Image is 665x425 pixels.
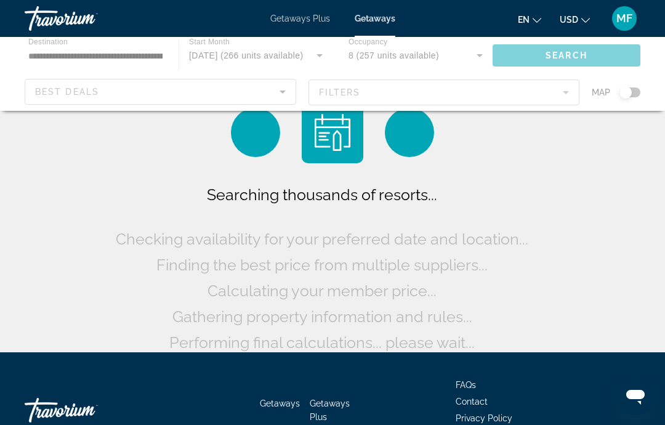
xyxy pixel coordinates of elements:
[169,333,475,352] span: Performing final calculations... please wait...
[260,399,300,408] a: Getaways
[208,281,437,300] span: Calculating your member price...
[310,399,350,422] a: Getaways Plus
[560,15,578,25] span: USD
[172,307,472,326] span: Gathering property information and rules...
[355,14,395,23] a: Getaways
[270,14,330,23] a: Getaways Plus
[518,10,541,28] button: Change language
[116,230,528,248] span: Checking availability for your preferred date and location...
[207,185,437,204] span: Searching thousands of resorts...
[518,15,530,25] span: en
[616,376,655,415] iframe: Schaltfläche zum Öffnen des Messaging-Fensters
[456,380,476,390] a: FAQs
[456,397,488,407] a: Contact
[25,2,148,34] a: Travorium
[456,413,512,423] a: Privacy Policy
[560,10,590,28] button: Change currency
[608,6,640,31] button: User Menu
[156,256,488,274] span: Finding the best price from multiple suppliers...
[616,12,632,25] span: MF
